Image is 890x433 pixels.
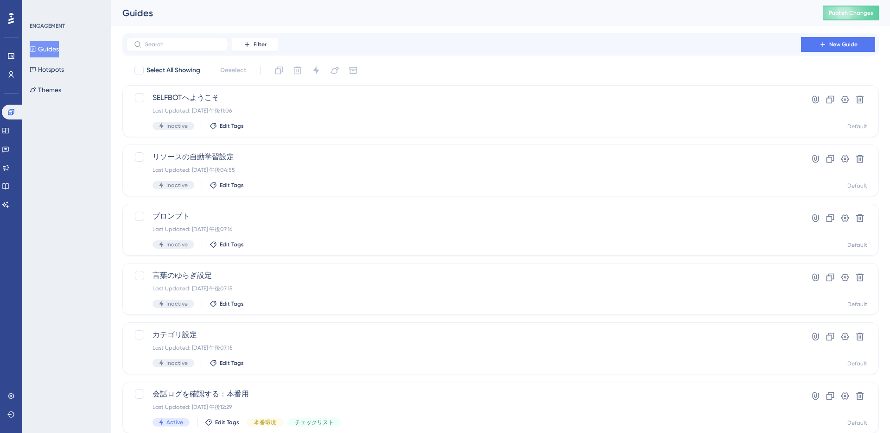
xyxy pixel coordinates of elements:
[801,37,875,52] button: New Guide
[205,419,239,426] button: Edit Tags
[847,123,867,130] div: Default
[210,122,244,130] button: Edit Tags
[166,241,188,248] span: Inactive
[122,6,800,19] div: Guides
[166,359,188,367] span: Inactive
[254,41,267,48] span: Filter
[220,182,244,189] span: Edit Tags
[153,403,775,411] div: Last Updated: [DATE] 午後12:29
[220,122,244,130] span: Edit Tags
[847,301,867,308] div: Default
[847,241,867,249] div: Default
[153,151,775,163] span: リソースの自動学習設定
[220,359,244,367] span: Edit Tags
[829,9,873,17] span: Publish Changes
[30,41,59,57] button: Guides
[829,41,858,48] span: New Guide
[153,389,775,400] span: 会話ログを確認する：本番用
[166,122,188,130] span: Inactive
[153,329,775,340] span: カテゴリ設定
[220,241,244,248] span: Edit Tags
[153,211,775,222] span: プロンプト
[215,419,239,426] span: Edit Tags
[847,419,867,427] div: Default
[30,61,64,78] button: Hotspots
[146,65,200,76] span: Select All Showing
[847,182,867,189] div: Default
[295,419,334,426] span: チェックリスト
[220,65,246,76] span: Deselect
[210,300,244,307] button: Edit Tags
[212,62,254,79] button: Deselect
[153,166,775,174] div: Last Updated: [DATE] 午後04:55
[153,107,775,114] div: Last Updated: [DATE] 午後11:06
[232,37,278,52] button: Filter
[220,300,244,307] span: Edit Tags
[153,285,775,292] div: Last Updated: [DATE] 午後07:15
[210,182,244,189] button: Edit Tags
[153,92,775,103] span: SELFBOTへようこそ
[166,300,188,307] span: Inactive
[145,41,220,48] input: Search
[153,226,775,233] div: Last Updated: [DATE] 午後07:16
[254,419,276,426] span: 本番環境
[153,344,775,351] div: Last Updated: [DATE] 午後07:15
[210,359,244,367] button: Edit Tags
[823,6,879,20] button: Publish Changes
[166,419,183,426] span: Active
[153,270,775,281] span: 言葉のゆらぎ設定
[30,82,61,98] button: Themes
[847,360,867,367] div: Default
[166,182,188,189] span: Inactive
[210,241,244,248] button: Edit Tags
[30,22,65,30] div: ENGAGEMENT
